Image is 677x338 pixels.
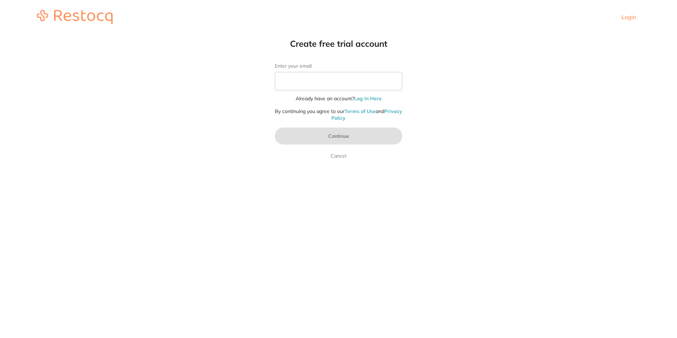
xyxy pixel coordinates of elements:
[275,63,402,69] label: Enter your email
[354,95,382,102] a: Log In Here
[331,108,402,122] a: Privacy Policy
[275,128,402,145] button: Continue
[37,10,113,24] img: restocq_logo.svg
[275,95,402,102] p: Already have an account?
[345,108,376,114] a: Terms of Use
[329,152,348,160] a: Cancel
[261,38,416,49] h1: Create free trial account
[621,13,636,21] a: Login
[275,108,402,122] p: By continuing you agree to our and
